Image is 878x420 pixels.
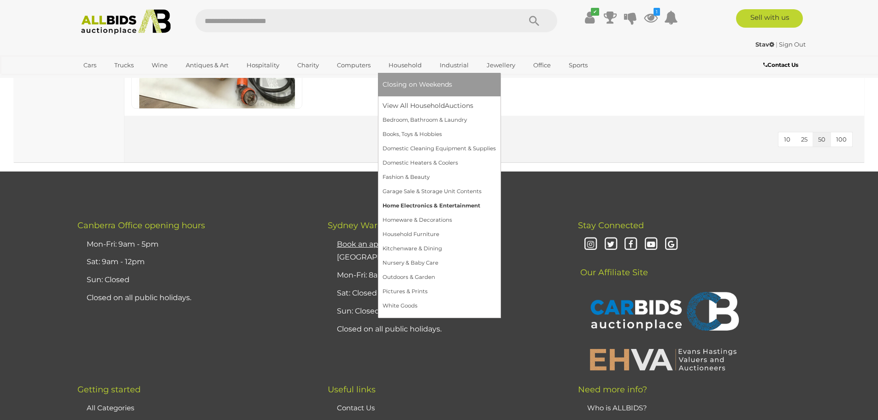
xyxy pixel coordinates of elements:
[763,60,801,70] a: Contact Us
[831,132,852,147] button: 100
[481,58,521,73] a: Jewellery
[335,284,555,302] li: Sat: Closed
[755,41,774,48] strong: Stav
[563,58,594,73] a: Sports
[84,271,305,289] li: Sun: Closed
[578,385,647,395] span: Need more info?
[241,58,285,73] a: Hospitality
[643,237,659,253] i: Youtube
[434,58,475,73] a: Industrial
[180,58,235,73] a: Antiques & Art
[337,240,496,262] a: Book an appointmentfor collection in [GEOGRAPHIC_DATA] [GEOGRAPHIC_DATA]
[813,132,831,147] button: 50
[77,385,141,395] span: Getting started
[146,58,174,73] a: Wine
[76,9,176,35] img: Allbids.com.au
[84,236,305,254] li: Mon-Fri: 9am - 5pm
[84,289,305,307] li: Closed on all public holidays.
[527,58,557,73] a: Office
[784,136,790,143] span: 10
[511,9,557,32] button: Search
[587,403,647,412] a: Who is ALLBIDS?
[779,41,806,48] a: Sign Out
[328,385,376,395] span: Useful links
[335,302,555,320] li: Sun: Closed
[335,266,555,284] li: Mon-Fri: 8am - 4pm
[583,237,599,253] i: Instagram
[623,237,639,253] i: Facebook
[578,220,644,231] span: Stay Connected
[328,220,471,231] span: Sydney Warehouse opening hours
[585,347,742,371] img: EHVA | Evans Hastings Valuers and Auctioneers
[778,132,796,147] button: 10
[77,73,155,88] a: [GEOGRAPHIC_DATA]
[763,61,798,68] b: Contact Us
[331,58,377,73] a: Computers
[291,58,325,73] a: Charity
[654,8,660,16] i: 1
[796,132,813,147] button: 25
[337,403,375,412] a: Contact Us
[583,9,597,26] a: ✔
[383,58,428,73] a: Household
[603,237,619,253] i: Twitter
[755,41,776,48] a: Stav
[776,41,778,48] span: |
[77,220,205,231] span: Canberra Office opening hours
[337,240,419,248] u: Book an appointment
[585,282,742,343] img: CARBIDS Auctionplace
[818,136,825,143] span: 50
[801,136,807,143] span: 25
[335,320,555,338] li: Closed on all public holidays.
[84,253,305,271] li: Sat: 9am - 12pm
[836,136,847,143] span: 100
[87,403,134,412] a: All Categories
[644,9,658,26] a: 1
[108,58,140,73] a: Trucks
[663,237,679,253] i: Google
[77,58,102,73] a: Cars
[591,8,599,16] i: ✔
[736,9,803,28] a: Sell with us
[578,254,648,278] span: Our Affiliate Site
